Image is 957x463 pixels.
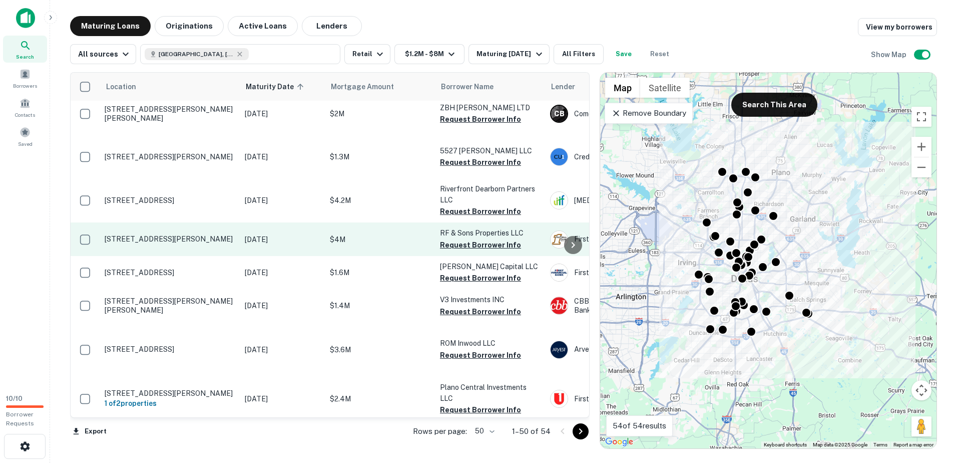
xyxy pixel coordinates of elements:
p: 54 of 54 results [613,420,666,432]
button: Maturing Loans [70,16,151,36]
p: [STREET_ADDRESS][PERSON_NAME][PERSON_NAME] [105,297,235,315]
p: C B [554,109,564,119]
span: Map data ©2025 Google [813,442,867,447]
img: Google [603,435,636,448]
div: Credit Union 1 [550,148,700,166]
span: Maturity Date [246,81,307,93]
img: picture [551,390,568,407]
span: Contacts [15,111,35,119]
button: Request Borrower Info [440,306,521,318]
p: $2M [330,108,430,119]
button: Lenders [302,16,362,36]
span: 10 / 10 [6,395,23,402]
a: Borrowers [3,65,47,92]
p: 1–50 of 54 [512,425,551,437]
button: Show satellite imagery [640,78,690,98]
p: [DATE] [245,195,320,206]
button: Keyboard shortcuts [764,441,807,448]
span: Lender [551,81,575,93]
p: [DATE] [245,393,320,404]
p: [PERSON_NAME] Capital LLC [440,261,540,272]
p: [DATE] [245,234,320,245]
th: Mortgage Amount [325,73,435,101]
img: picture [551,297,568,314]
div: Comerica Bank [550,105,700,123]
button: Request Borrower Info [440,156,521,168]
span: Borrower Name [441,81,494,93]
p: [STREET_ADDRESS][PERSON_NAME] [105,235,235,244]
img: picture [551,341,568,358]
iframe: Chat Widget [907,383,957,431]
p: ZBH [PERSON_NAME] LTD [440,102,540,113]
button: Request Borrower Info [440,404,521,416]
button: Export [70,424,109,439]
p: $1.3M [330,151,430,162]
p: [STREET_ADDRESS][PERSON_NAME][PERSON_NAME] [105,105,235,123]
div: [MEDICAL_DATA] Investment Fund [550,191,700,209]
p: $2.4M [330,393,430,404]
p: [DATE] [245,300,320,311]
div: Arvest Bank [550,341,700,359]
p: [DATE] [245,108,320,119]
p: [STREET_ADDRESS][PERSON_NAME] [105,389,235,398]
p: [STREET_ADDRESS] [105,345,235,354]
span: Borrower Requests [6,411,34,427]
button: Request Borrower Info [440,272,521,284]
h6: Show Map [871,49,908,60]
p: Rows per page: [413,425,467,437]
div: Contacts [3,94,47,121]
div: 50 [471,424,496,438]
p: Remove Boundary [611,107,686,119]
button: Retail [344,44,390,64]
img: picture [551,264,568,281]
p: 5527 [PERSON_NAME] LLC [440,145,540,156]
span: Location [106,81,136,93]
button: [GEOGRAPHIC_DATA], [GEOGRAPHIC_DATA], [GEOGRAPHIC_DATA] [140,44,340,64]
button: Request Borrower Info [440,113,521,125]
p: [DATE] [245,151,320,162]
a: Report a map error [893,442,933,447]
a: Search [3,36,47,63]
button: Go to next page [573,423,589,439]
button: $1.2M - $8M [394,44,464,64]
button: All sources [70,44,136,64]
button: Request Borrower Info [440,239,521,251]
button: Zoom in [911,137,931,157]
img: capitalize-icon.png [16,8,35,28]
p: [STREET_ADDRESS] [105,196,235,205]
button: Search This Area [731,93,817,117]
p: $3.6M [330,344,430,355]
p: RF & Sons Properties LLC [440,227,540,239]
img: picture [551,192,568,209]
div: First Financial Bank [US_STATE] [550,264,700,282]
th: Lender [545,73,705,101]
button: Request Borrower Info [440,205,521,217]
img: picture [551,231,568,248]
p: $4M [330,234,430,245]
div: First United Bank [550,390,700,408]
th: Maturity Date [240,73,325,101]
h6: 1 of 2 properties [105,398,235,409]
a: Saved [3,123,47,150]
div: 0 0 [600,73,936,448]
p: [DATE] [245,267,320,278]
p: [STREET_ADDRESS] [105,268,235,277]
button: Map camera controls [911,380,931,400]
p: Plano Central Investments LLC [440,382,540,404]
div: Maturing [DATE] [476,48,545,60]
div: First National Bank [550,230,700,249]
span: Saved [18,140,33,148]
button: Reset [644,44,676,64]
img: picture [551,148,568,165]
button: Save your search to get updates of matches that match your search criteria. [608,44,640,64]
button: All Filters [554,44,604,64]
p: V3 Investments INC [440,294,540,305]
p: $1.4M [330,300,430,311]
button: Maturing [DATE] [468,44,549,64]
div: CBB Bank - Commonwealth Business Bank [550,297,700,315]
p: $1.6M [330,267,430,278]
